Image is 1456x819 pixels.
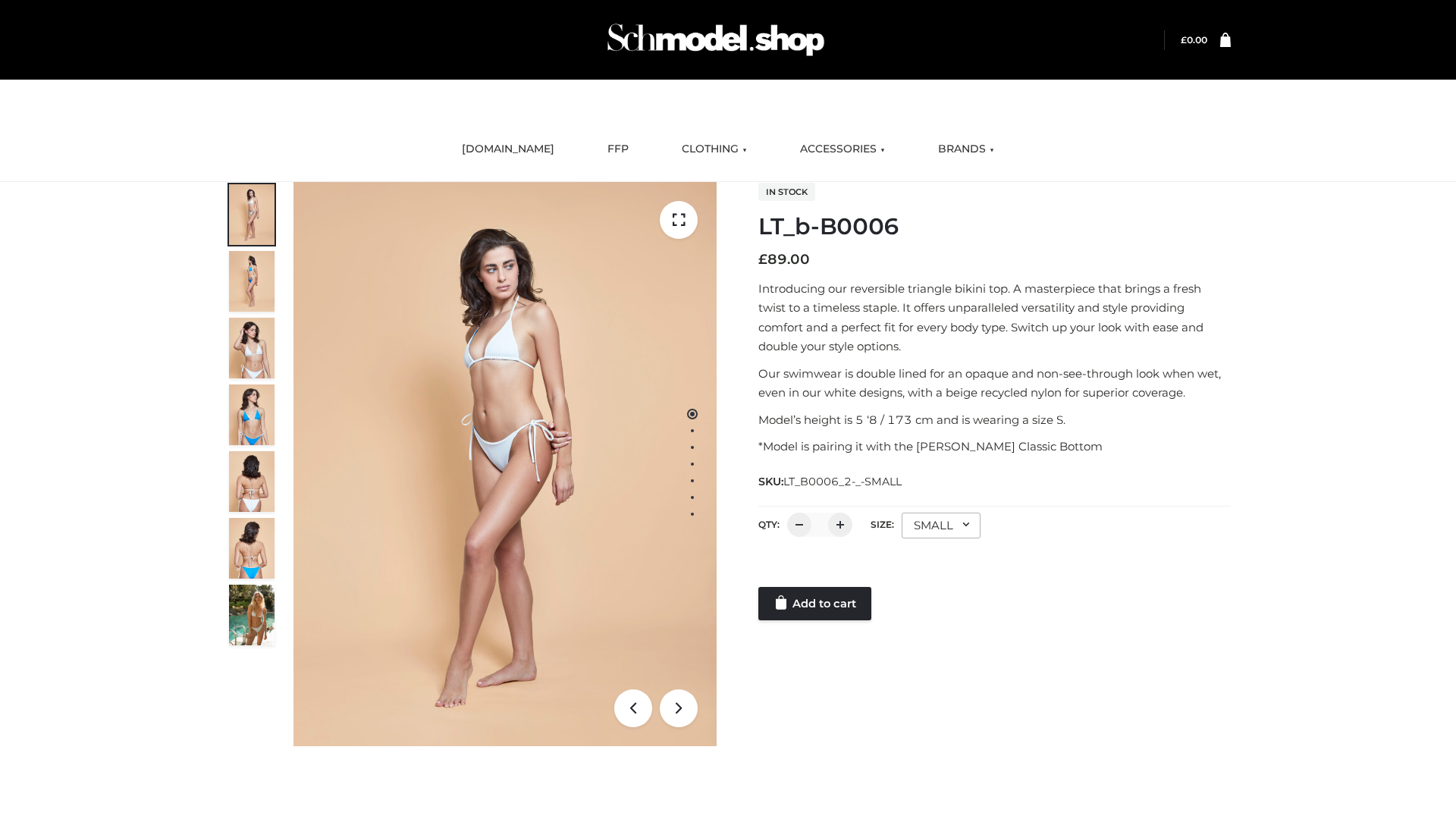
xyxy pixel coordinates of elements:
[758,410,1231,430] p: Model’s height is 5 ‘8 / 173 cm and is wearing a size S.
[758,251,767,268] span: £
[670,133,758,166] a: CLOTHING
[229,384,275,445] img: ArielClassicBikiniTop_CloudNine_AzureSky_OW114ECO_4-scaled.jpg
[229,184,275,245] img: ArielClassicBikiniTop_CloudNine_AzureSky_OW114ECO_1-scaled.jpg
[758,251,810,268] bdi: 89.00
[758,437,1231,457] p: *Model is pairing it with the [PERSON_NAME] Classic Bottom
[902,513,981,538] div: SMALL
[229,518,275,579] img: ArielClassicBikiniTop_CloudNine_AzureSky_OW114ECO_8-scaled.jpg
[871,519,894,530] label: Size:
[450,133,566,166] a: [DOMAIN_NAME]
[229,451,275,512] img: ArielClassicBikiniTop_CloudNine_AzureSky_OW114ECO_7-scaled.jpg
[758,279,1231,356] p: Introducing our reversible triangle bikini top. A masterpiece that brings a fresh twist to a time...
[783,475,902,488] span: LT_B0006_2-_-SMALL
[758,183,815,201] span: In stock
[1181,34,1207,45] a: £0.00
[602,10,830,70] img: Schmodel Admin 964
[758,364,1231,403] p: Our swimwear is double lined for an opaque and non-see-through look when wet, even in our white d...
[927,133,1006,166] a: BRANDS
[229,251,275,312] img: ArielClassicBikiniTop_CloudNine_AzureSky_OW114ECO_2-scaled.jpg
[789,133,896,166] a: ACCESSORIES
[1181,34,1187,45] span: £
[758,472,903,491] span: SKU:
[293,182,717,746] img: ArielClassicBikiniTop_CloudNine_AzureSky_OW114ECO_1
[229,318,275,378] img: ArielClassicBikiniTop_CloudNine_AzureSky_OW114ECO_3-scaled.jpg
[1181,34,1207,45] bdi: 0.00
[758,587,871,620] a: Add to cart
[758,213,1231,240] h1: LT_b-B0006
[596,133,640,166] a: FFP
[229,585,275,645] img: Arieltop_CloudNine_AzureSky2.jpg
[758,519,780,530] label: QTY:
